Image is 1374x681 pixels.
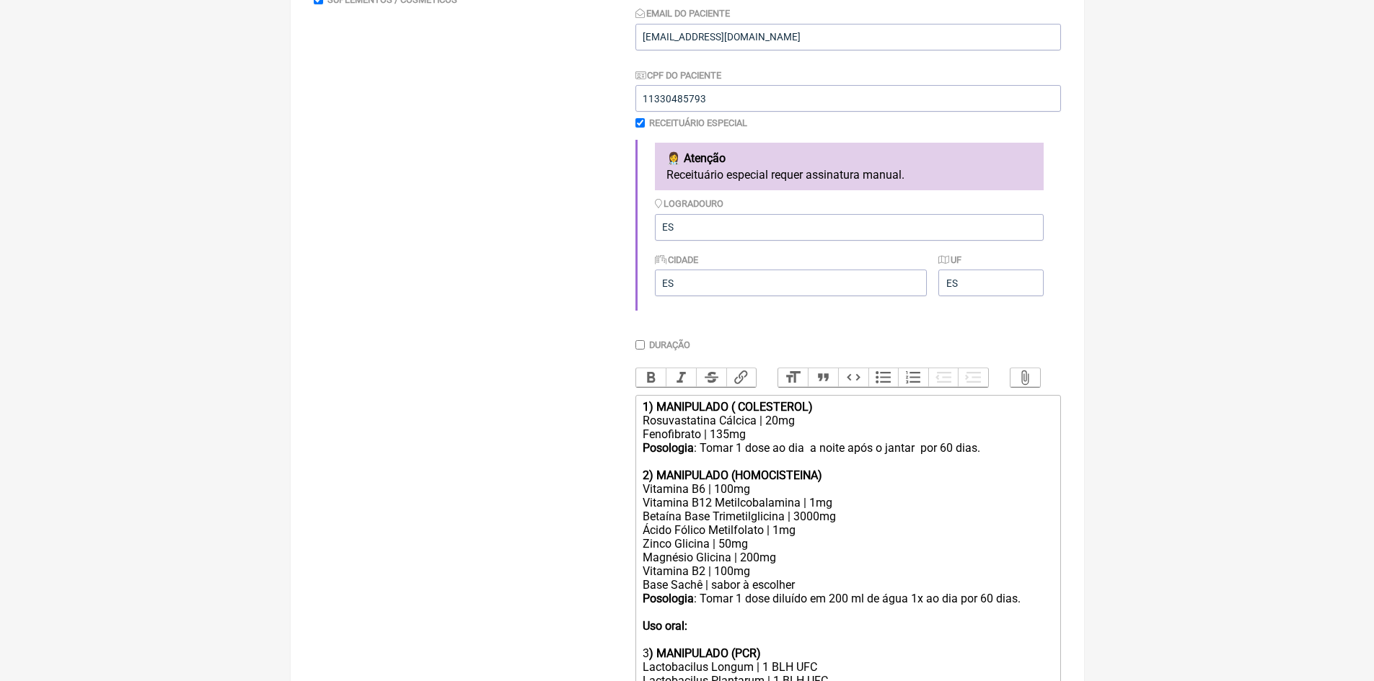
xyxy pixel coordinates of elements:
button: Heading [778,368,809,387]
strong: 1) MANIPULADO ( COLESTEROL) [643,400,813,414]
strong: 2) MANIPULADO (HOMOCISTEINA) [643,468,822,482]
p: Receituário especial requer assinatura manual. [666,168,1032,182]
label: CPF do Paciente [635,70,722,81]
label: Duração [649,339,690,350]
button: Decrease Level [928,368,959,387]
label: UF [938,254,961,265]
div: Fenofibrato | 135mg [643,427,1052,441]
button: Italic [666,368,696,387]
label: Cidade [655,254,699,265]
button: Strikethrough [696,368,726,387]
label: Receituário Especial [649,117,747,128]
h4: 👩‍⚕️ Atenção [666,151,1032,165]
button: Link [726,368,757,387]
button: Numbers [898,368,928,387]
button: Bold [636,368,666,387]
div: 3 [643,619,1052,660]
div: Vitamina B6 | 100mg [643,482,1052,496]
button: Increase Level [958,368,988,387]
div: Magnésio Glicina | 200mg [643,551,1052,564]
button: Code [838,368,868,387]
div: Ácido Fólico Metilfolato | 1mg [643,523,1052,537]
strong: Posologia [643,592,694,605]
div: Base Sachê | sabor à escolher [643,578,1052,592]
div: Betaína Base Trimetilglicina | 3000mg [643,509,1052,523]
div: Vitamina B2 | 100mg [643,564,1052,578]
div: : Tomar 1 dose ao dia a noite após o jantar por 60 dias. [643,441,1052,468]
div: Zinco Glicina | 50mg [643,537,1052,551]
button: Quote [808,368,838,387]
div: : Tomar 1 dose diluído em 200 ml de água 1x ao dia por 60 dias. [643,592,1052,619]
strong: ) MANIPULADO (PCR) [649,646,761,660]
div: Vitamina B12 Metilcobalamina | 1mg [643,496,1052,509]
label: Email do Paciente [635,8,731,19]
label: Logradouro [655,198,724,209]
strong: Posologia [643,441,694,455]
button: Bullets [868,368,899,387]
div: Lactobacilus Longum | 1 BLH UFC [643,660,1052,674]
div: Rosuvastatina Cálcica | 20mg [643,414,1052,427]
button: Attach Files [1010,368,1041,387]
strong: Uso oral: [643,619,687,633]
